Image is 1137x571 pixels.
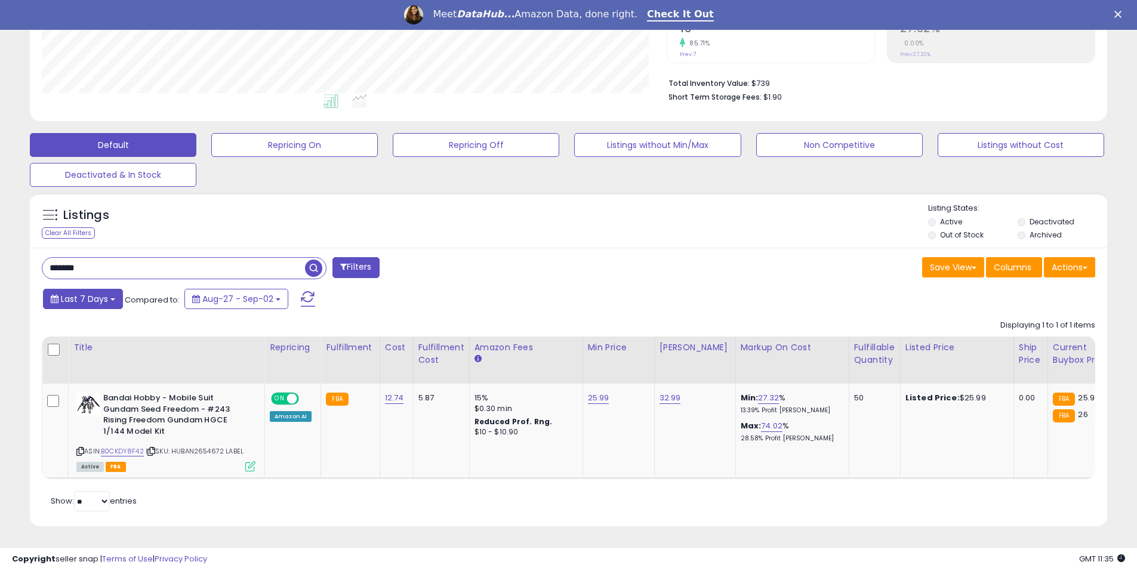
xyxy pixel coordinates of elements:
[211,133,378,157] button: Repricing On
[103,393,248,440] b: Bandai Hobby - Mobile Suit Gundam Seed Freedom - #243 Rising Freedom Gundam HGCE 1/144 Model Kit
[102,553,153,564] a: Terms of Use
[922,257,984,277] button: Save View
[1053,393,1075,406] small: FBA
[905,341,1009,354] div: Listed Price
[1019,393,1039,403] div: 0.00
[741,392,759,403] b: Min:
[30,163,196,187] button: Deactivated & In Stock
[326,393,348,406] small: FBA
[900,39,924,48] small: 0.00%
[393,133,559,157] button: Repricing Off
[474,341,578,354] div: Amazon Fees
[61,293,108,305] span: Last 7 Days
[741,434,840,443] p: 28.58% Profit [PERSON_NAME]
[474,416,553,427] b: Reduced Prof. Rng.
[76,393,100,416] img: 41oXe1JQ-iL._SL40_.jpg
[994,261,1031,273] span: Columns
[668,92,762,102] b: Short Term Storage Fees:
[741,406,840,415] p: 13.39% Profit [PERSON_NAME]
[647,8,714,21] a: Check It Out
[763,91,782,103] span: $1.90
[474,427,574,437] div: $10 - $10.90
[680,51,696,58] small: Prev: 7
[1079,553,1125,564] span: 2025-09-10 11:35 GMT
[63,207,109,224] h5: Listings
[905,393,1004,403] div: $25.99
[42,227,95,239] div: Clear All Filters
[854,393,891,403] div: 50
[12,553,56,564] strong: Copyright
[418,393,460,403] div: 5.87
[938,133,1104,157] button: Listings without Cost
[297,394,316,404] span: OFF
[660,392,681,404] a: 32.99
[854,341,895,366] div: Fulfillable Quantity
[332,257,379,278] button: Filters
[1000,320,1095,331] div: Displaying 1 to 1 of 1 items
[905,392,960,403] b: Listed Price:
[272,394,287,404] span: ON
[385,392,404,404] a: 12.74
[741,420,762,431] b: Max:
[184,289,288,309] button: Aug-27 - Sep-02
[986,257,1042,277] button: Columns
[43,289,123,309] button: Last 7 Days
[12,554,207,565] div: seller snap | |
[741,421,840,443] div: %
[1114,11,1126,18] div: Close
[588,392,609,404] a: 25.99
[1053,341,1114,366] div: Current Buybox Price
[270,341,316,354] div: Repricing
[1078,409,1087,420] span: 26
[51,495,137,507] span: Show: entries
[474,354,482,365] small: Amazon Fees.
[270,411,312,422] div: Amazon AI
[76,462,104,472] span: All listings currently available for purchase on Amazon
[155,553,207,564] a: Privacy Policy
[202,293,273,305] span: Aug-27 - Sep-02
[758,392,779,404] a: 27.32
[404,5,423,24] img: Profile image for Georgie
[1078,392,1099,403] span: 25.99
[735,337,849,384] th: The percentage added to the cost of goods (COGS) that forms the calculator for Min & Max prices.
[1030,217,1074,227] label: Deactivated
[101,446,144,456] a: B0CKDY8F42
[660,341,731,354] div: [PERSON_NAME]
[474,403,574,414] div: $0.30 min
[940,217,962,227] label: Active
[756,133,923,157] button: Non Competitive
[106,462,126,472] span: FBA
[668,78,750,88] b: Total Inventory Value:
[668,75,1086,89] li: $739
[685,39,710,48] small: 85.71%
[326,341,374,354] div: Fulfillment
[457,8,514,20] i: DataHub...
[76,393,255,470] div: ASIN:
[928,203,1107,214] p: Listing States:
[588,341,649,354] div: Min Price
[1030,230,1062,240] label: Archived
[940,230,984,240] label: Out of Stock
[761,420,782,432] a: 74.02
[433,8,637,20] div: Meet Amazon Data, done right.
[385,341,408,354] div: Cost
[125,294,180,305] span: Compared to:
[418,341,464,366] div: Fulfillment Cost
[741,341,844,354] div: Markup on Cost
[73,341,260,354] div: Title
[1044,257,1095,277] button: Actions
[900,51,930,58] small: Prev: 27.32%
[741,393,840,415] div: %
[1053,409,1075,422] small: FBA
[146,446,244,456] span: | SKU: HUBAN2654672 LABEL
[474,393,574,403] div: 15%
[574,133,741,157] button: Listings without Min/Max
[30,133,196,157] button: Default
[1019,341,1043,366] div: Ship Price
